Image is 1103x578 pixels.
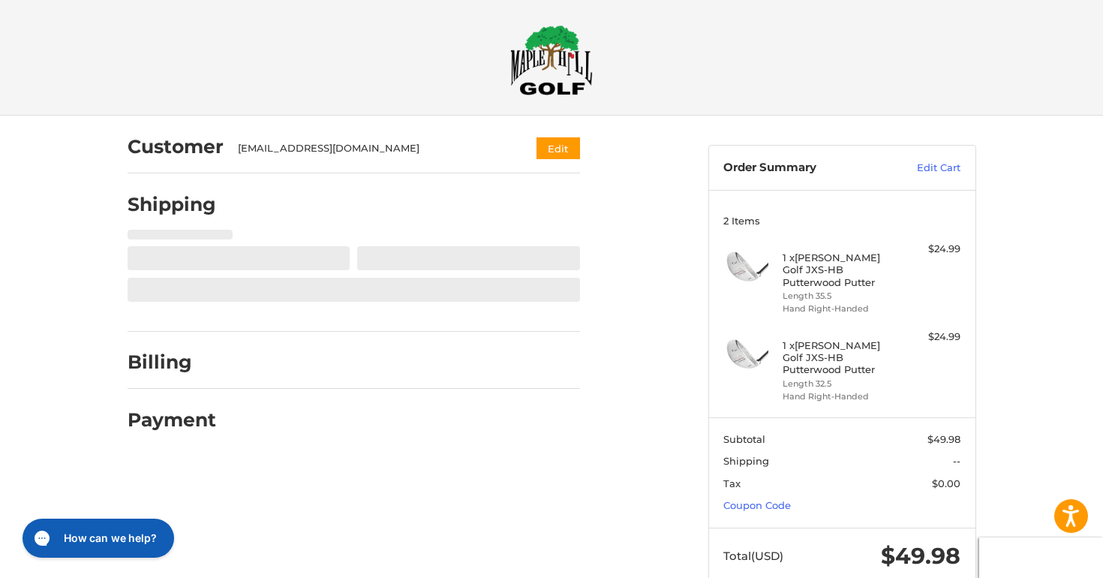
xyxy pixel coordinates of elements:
[128,135,224,158] h2: Customer
[128,193,216,216] h2: Shipping
[881,542,960,570] span: $49.98
[723,215,960,227] h3: 2 Items
[932,477,960,489] span: $0.00
[15,513,179,563] iframe: Gorgias live chat messenger
[723,477,741,489] span: Tax
[723,455,769,467] span: Shipping
[128,351,215,374] h2: Billing
[783,290,897,303] li: Length 35.5
[901,242,960,257] div: $24.99
[723,433,765,445] span: Subtotal
[783,251,897,288] h4: 1 x [PERSON_NAME] Golf JXS-HB Putterwood Putter
[901,330,960,345] div: $24.99
[723,499,791,511] a: Coupon Code
[783,390,897,403] li: Hand Right-Handed
[783,303,897,315] li: Hand Right-Handed
[953,455,960,467] span: --
[536,137,580,159] button: Edit
[723,549,783,563] span: Total (USD)
[238,141,507,156] div: [EMAIL_ADDRESS][DOMAIN_NAME]
[128,408,216,432] h2: Payment
[510,25,593,95] img: Maple Hill Golf
[783,339,897,376] h4: 1 x [PERSON_NAME] Golf JXS-HB Putterwood Putter
[783,378,897,390] li: Length 32.5
[979,537,1103,578] iframe: Google Customer Reviews
[723,161,885,176] h3: Order Summary
[885,161,960,176] a: Edit Cart
[927,433,960,445] span: $49.98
